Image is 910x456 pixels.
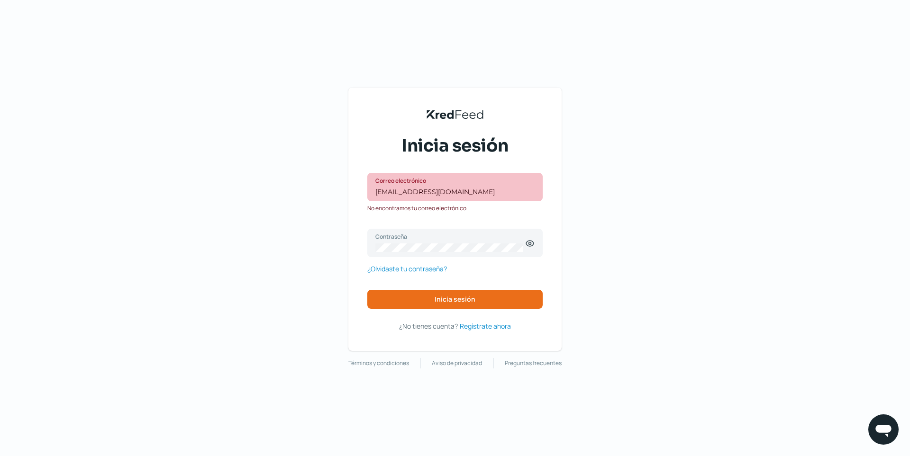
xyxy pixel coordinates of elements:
[399,322,458,331] span: ¿No tienes cuenta?
[874,420,893,439] img: chatIcon
[375,232,525,241] label: Contraseña
[375,177,525,185] label: Correo electrónico
[401,134,509,158] span: Inicia sesión
[348,358,409,368] a: Términos y condiciones
[367,203,466,214] span: No encontramos tu correo electrónico
[367,263,447,275] a: ¿Olvidaste tu contraseña?
[435,296,475,303] span: Inicia sesión
[505,358,562,368] a: Preguntas frecuentes
[460,320,511,332] a: Regístrate ahora
[432,358,482,368] a: Aviso de privacidad
[367,290,543,309] button: Inicia sesión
